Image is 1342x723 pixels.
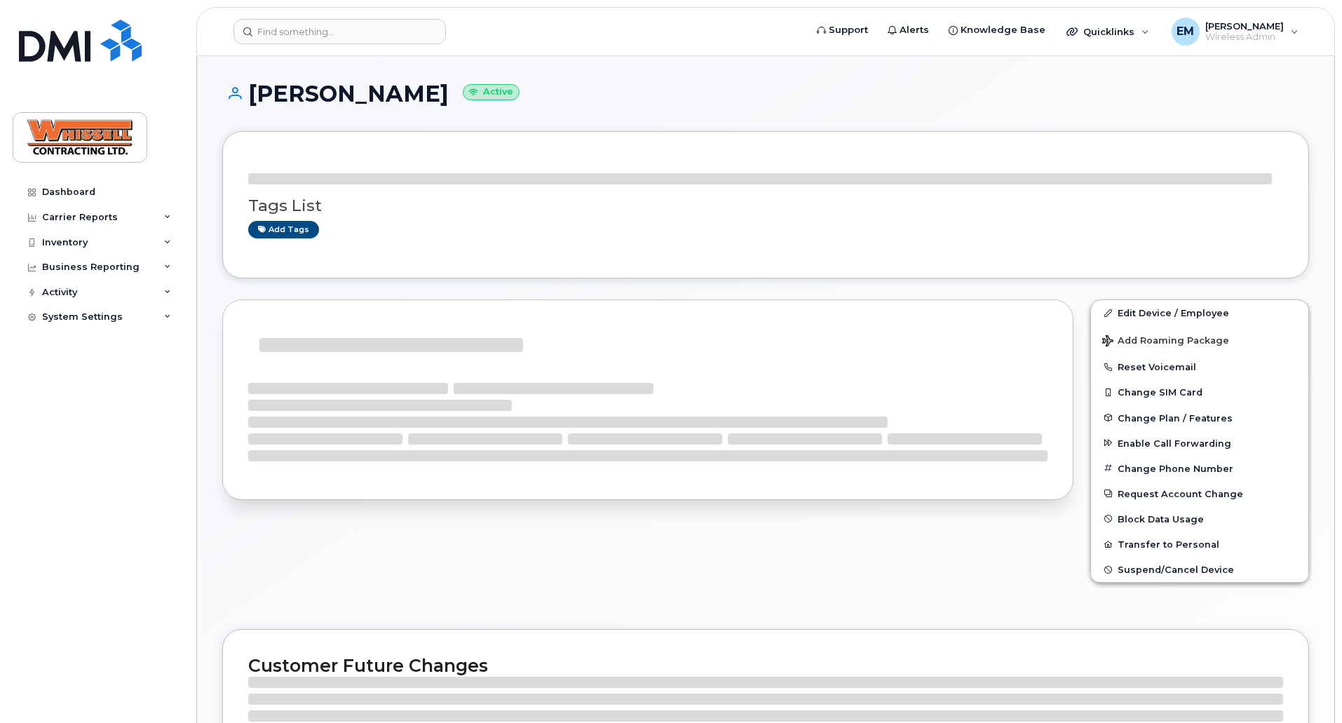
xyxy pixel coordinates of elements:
[463,84,520,100] small: Active
[222,81,1309,106] h1: [PERSON_NAME]
[248,197,1283,215] h3: Tags List
[248,221,319,238] a: Add tags
[1118,438,1231,448] span: Enable Call Forwarding
[1091,431,1308,456] button: Enable Call Forwarding
[1091,532,1308,557] button: Transfer to Personal
[248,655,1283,676] h2: Customer Future Changes
[1091,481,1308,506] button: Request Account Change
[1091,557,1308,582] button: Suspend/Cancel Device
[1091,325,1308,354] button: Add Roaming Package
[1091,456,1308,481] button: Change Phone Number
[1102,335,1229,349] span: Add Roaming Package
[1091,506,1308,532] button: Block Data Usage
[1118,565,1234,575] span: Suspend/Cancel Device
[1091,379,1308,405] button: Change SIM Card
[1091,354,1308,379] button: Reset Voicemail
[1118,412,1233,423] span: Change Plan / Features
[1091,405,1308,431] button: Change Plan / Features
[1091,300,1308,325] a: Edit Device / Employee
